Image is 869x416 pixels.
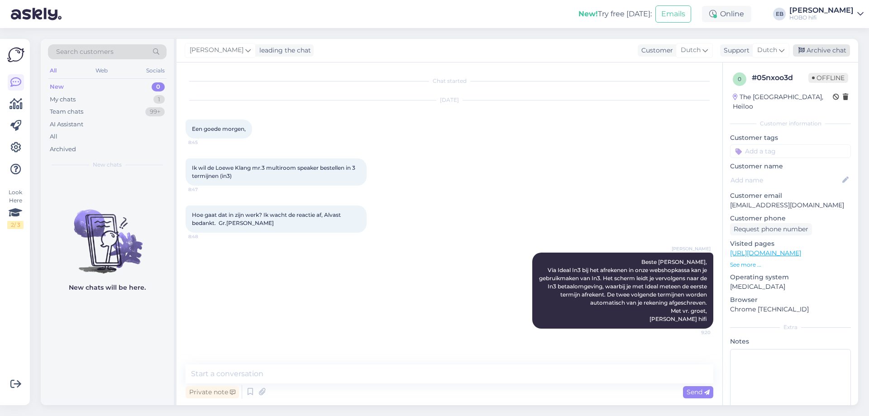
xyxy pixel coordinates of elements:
div: Customer [638,46,673,55]
div: Team chats [50,107,83,116]
span: Dutch [757,45,777,55]
div: 0 [152,82,165,91]
a: [PERSON_NAME]HOBO hifi [789,7,864,21]
img: No chats [41,193,174,275]
span: New chats [93,161,122,169]
div: AI Assistant [50,120,83,129]
div: Support [720,46,750,55]
div: Chat started [186,77,713,85]
p: [MEDICAL_DATA] [730,282,851,292]
span: Search customers [56,47,114,57]
span: 8:47 [188,186,222,193]
div: Archived [50,145,76,154]
p: Customer tags [730,133,851,143]
div: 2 / 3 [7,221,24,229]
span: 0 [738,76,741,82]
div: Look Here [7,188,24,229]
span: 9:20 [677,329,711,336]
div: EB [773,8,786,20]
span: Ik wil de Loewe Klang mr.3 multiroom speaker bestellen in 3 termijnen (in3) [192,164,357,179]
span: 8:48 [188,233,222,240]
div: Socials [144,65,167,77]
p: Customer phone [730,214,851,223]
div: [DATE] [186,96,713,104]
div: leading the chat [256,46,311,55]
div: [PERSON_NAME] [789,7,854,14]
span: [PERSON_NAME] [190,45,244,55]
div: Online [702,6,751,22]
span: Offline [808,73,848,83]
button: Emails [655,5,691,23]
b: New! [578,10,598,18]
p: Customer name [730,162,851,171]
p: Chrome [TECHNICAL_ID] [730,305,851,314]
p: New chats will be here. [69,283,146,292]
div: Web [94,65,110,77]
div: Private note [186,386,239,398]
span: [PERSON_NAME] [672,245,711,252]
div: HOBO hifi [789,14,854,21]
img: Askly Logo [7,46,24,63]
p: Visited pages [730,239,851,249]
div: Archive chat [793,44,850,57]
div: The [GEOGRAPHIC_DATA], Heiloo [733,92,833,111]
div: My chats [50,95,76,104]
div: # 05nxoo3d [752,72,808,83]
a: [URL][DOMAIN_NAME] [730,249,801,257]
input: Add name [731,175,840,185]
div: All [48,65,58,77]
p: Customer email [730,191,851,201]
div: All [50,132,57,141]
span: Een goede morgen, [192,125,246,132]
div: Extra [730,323,851,331]
p: See more ... [730,261,851,269]
span: Hoe gaat dat in zijn werk? Ik wacht de reactie af, Alvast bedankt. Gr.[PERSON_NAME] [192,211,342,226]
input: Add a tag [730,144,851,158]
div: Customer information [730,120,851,128]
div: 1 [153,95,165,104]
p: Operating system [730,273,851,282]
p: Notes [730,337,851,346]
span: Send [687,388,710,396]
p: [EMAIL_ADDRESS][DOMAIN_NAME] [730,201,851,210]
p: Browser [730,295,851,305]
span: 8:45 [188,139,222,146]
div: Try free [DATE]: [578,9,652,19]
div: 99+ [145,107,165,116]
div: Request phone number [730,223,812,235]
div: New [50,82,64,91]
span: Dutch [681,45,701,55]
